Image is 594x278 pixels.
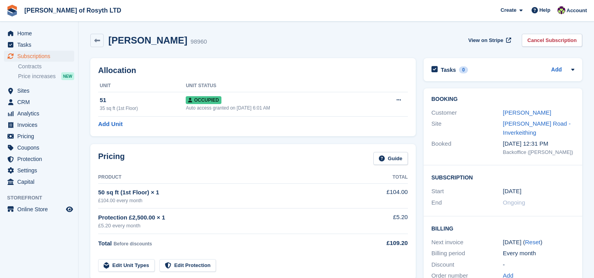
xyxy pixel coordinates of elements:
[4,39,74,50] a: menu
[459,66,468,73] div: 0
[18,63,74,70] a: Contracts
[431,224,574,232] h2: Billing
[360,171,408,184] th: Total
[431,108,503,117] div: Customer
[465,34,513,47] a: View on Stripe
[17,165,64,176] span: Settings
[4,131,74,142] a: menu
[503,120,571,136] a: [PERSON_NAME] Road - Inverkeithing
[17,85,64,96] span: Sites
[503,187,521,196] time: 2025-07-31 23:00:00 UTC
[431,249,503,258] div: Billing period
[98,240,112,247] span: Total
[360,239,408,248] div: £109.20
[503,109,551,116] a: [PERSON_NAME]
[17,154,64,165] span: Protection
[98,152,125,165] h2: Pricing
[503,148,574,156] div: Backoffice ([PERSON_NAME])
[503,249,574,258] div: Every month
[186,96,221,104] span: Occupied
[4,176,74,187] a: menu
[98,120,122,129] a: Add Unit
[6,5,18,16] img: stora-icon-8386f47178a22dfd0bd8f6a31ec36ba5ce8667c1dd55bd0f319d3a0aa187defe.svg
[190,37,207,46] div: 98960
[98,66,408,75] h2: Allocation
[373,152,408,165] a: Guide
[551,66,562,75] a: Add
[431,119,503,137] div: Site
[431,96,574,102] h2: Booking
[441,66,456,73] h2: Tasks
[431,173,574,181] h2: Subscription
[98,197,360,204] div: £104.00 every month
[17,51,64,62] span: Subscriptions
[522,34,582,47] a: Cancel Subscription
[539,6,550,14] span: Help
[503,238,574,247] div: [DATE] ( )
[4,119,74,130] a: menu
[17,142,64,153] span: Coupons
[431,238,503,247] div: Next invoice
[18,73,56,80] span: Price increases
[360,183,408,208] td: £104.00
[4,28,74,39] a: menu
[503,260,574,269] div: -
[4,97,74,108] a: menu
[159,259,216,272] a: Edit Protection
[503,139,574,148] div: [DATE] 12:31 PM
[98,213,360,222] div: Protection £2,500.00 × 1
[17,204,64,215] span: Online Store
[4,85,74,96] a: menu
[360,208,408,234] td: £5.20
[17,97,64,108] span: CRM
[4,142,74,153] a: menu
[17,119,64,130] span: Invoices
[431,187,503,196] div: Start
[4,108,74,119] a: menu
[108,35,187,46] h2: [PERSON_NAME]
[525,239,540,245] a: Reset
[17,131,64,142] span: Pricing
[468,37,503,44] span: View on Stripe
[186,104,371,112] div: Auto access granted on [DATE] 6:01 AM
[4,204,74,215] a: menu
[98,80,186,92] th: Unit
[18,72,74,80] a: Price increases NEW
[100,96,186,105] div: 51
[98,188,360,197] div: 50 sq ft (1st Floor) × 1
[17,176,64,187] span: Capital
[21,4,124,17] a: [PERSON_NAME] of Rosyth LTD
[65,205,74,214] a: Preview store
[98,259,155,272] a: Edit Unit Types
[431,198,503,207] div: End
[503,199,525,206] span: Ongoing
[7,194,78,202] span: Storefront
[557,6,565,14] img: Nina Briggs
[61,72,74,80] div: NEW
[567,7,587,15] span: Account
[98,171,360,184] th: Product
[4,154,74,165] a: menu
[501,6,516,14] span: Create
[113,241,152,247] span: Before discounts
[98,222,360,230] div: £5.20 every month
[17,39,64,50] span: Tasks
[4,51,74,62] a: menu
[186,80,371,92] th: Unit Status
[17,108,64,119] span: Analytics
[17,28,64,39] span: Home
[4,165,74,176] a: menu
[431,139,503,156] div: Booked
[100,105,186,112] div: 35 sq ft (1st Floor)
[431,260,503,269] div: Discount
